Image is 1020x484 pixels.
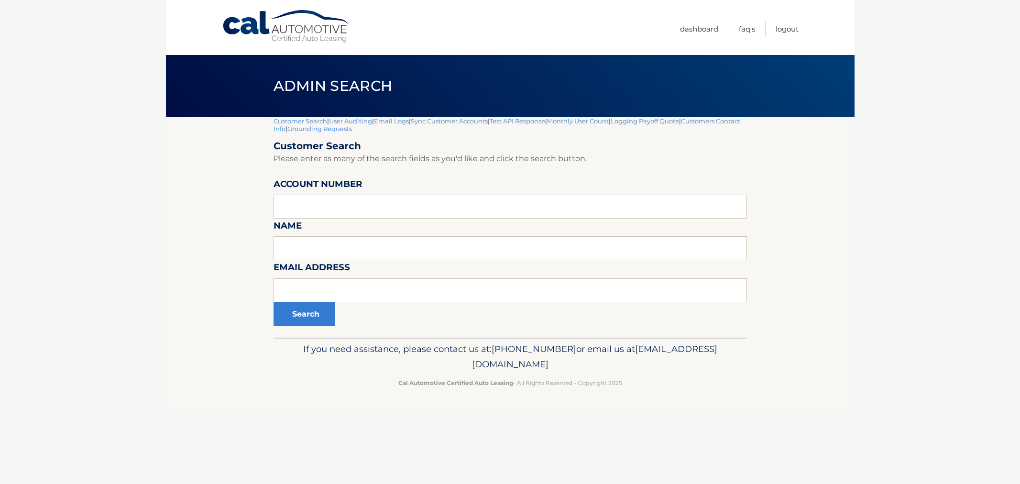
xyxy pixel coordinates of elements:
div: | | | | | | | | [274,117,747,338]
a: Logging Payoff Quote [611,117,679,125]
a: Cal Automotive [222,10,351,44]
a: Sync Customer Accounts [411,117,488,125]
a: Monthly User Count [547,117,609,125]
a: FAQ's [739,21,755,37]
a: Test API Response [490,117,545,125]
p: - All Rights Reserved - Copyright 2025 [280,378,741,388]
label: Name [274,219,302,236]
a: User Auditing [329,117,372,125]
label: Account Number [274,177,362,195]
strong: Cal Automotive Certified Auto Leasing [398,379,513,386]
a: Customers Contact Info [274,117,740,132]
a: Dashboard [680,21,718,37]
a: Grounding Requests [287,125,352,132]
label: Email Address [274,260,350,278]
p: If you need assistance, please contact us at: or email us at [280,341,741,372]
span: [PHONE_NUMBER] [492,343,576,354]
a: Customer Search [274,117,327,125]
span: Admin Search [274,77,393,95]
a: Email Logs [374,117,409,125]
a: Logout [776,21,799,37]
p: Please enter as many of the search fields as you'd like and click the search button. [274,152,747,165]
h2: Customer Search [274,140,747,152]
button: Search [274,302,335,326]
